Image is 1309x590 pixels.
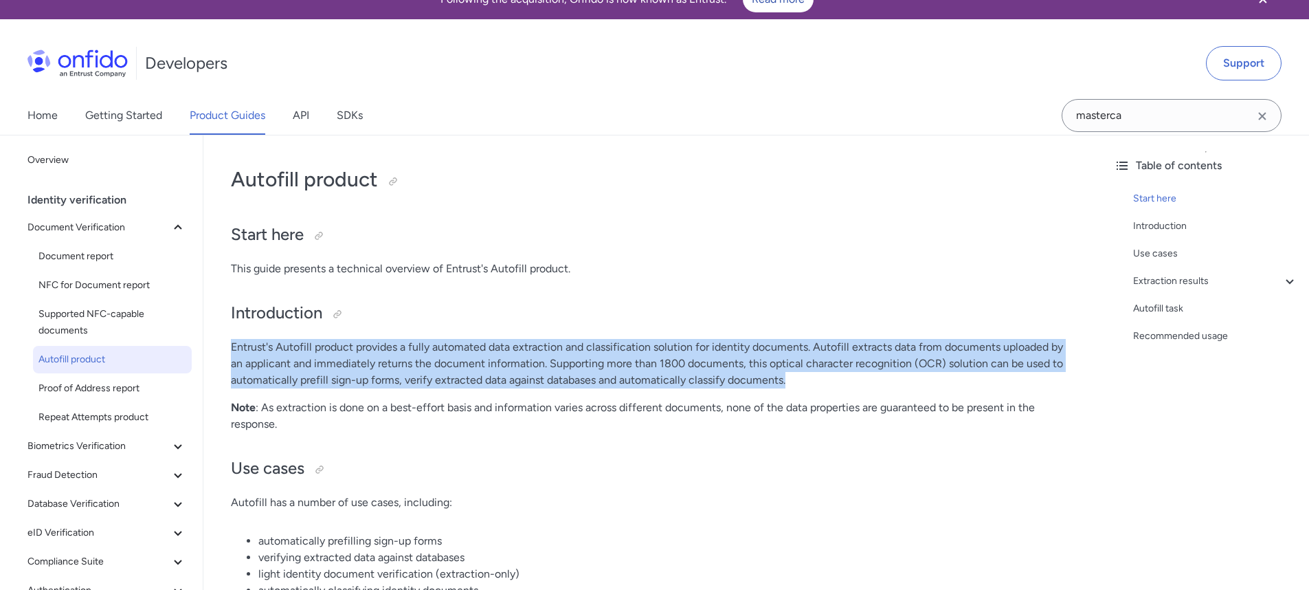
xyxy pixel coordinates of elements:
[27,467,170,483] span: Fraud Detection
[1133,190,1298,207] a: Start here
[38,277,186,294] span: NFC for Document report
[231,400,1075,433] p: : As extraction is done on a best-effort basis and information varies across different documents,...
[33,272,192,299] a: NFC for Document report
[22,519,192,547] button: eID Verification
[231,457,1075,481] h2: Use cases
[38,380,186,397] span: Proof of Address report
[231,401,256,414] strong: Note
[231,339,1075,389] p: Entrust's Autofill product provides a fully automated data extraction and classification solution...
[38,409,186,426] span: Repeat Attempts product
[22,214,192,241] button: Document Verification
[145,52,227,74] h1: Developers
[231,302,1075,325] h2: Introduction
[1114,157,1298,174] div: Table of contents
[1133,218,1298,234] a: Introduction
[38,351,186,368] span: Autofill product
[33,375,192,402] a: Proof of Address report
[33,243,192,270] a: Document report
[22,433,192,460] button: Biometrics Verification
[1133,328,1298,345] a: Recommended usage
[258,549,1075,566] li: verifying extracted data against databases
[33,346,192,373] a: Autofill product
[258,533,1075,549] li: automatically prefilling sign-up forms
[27,438,170,455] span: Biometrics Verification
[27,496,170,512] span: Database Verification
[27,219,170,236] span: Document Verification
[27,152,186,168] span: Overview
[33,301,192,345] a: Supported NFC-capable documents
[231,261,1075,277] p: This guide presents a technical overview of Entrust's Autofill product.
[1133,245,1298,262] a: Use cases
[33,404,192,431] a: Repeat Attempts product
[231,223,1075,247] h2: Start here
[38,306,186,339] span: Supported NFC-capable documents
[258,566,1075,582] li: light identity document verification (extraction-only)
[190,96,265,135] a: Product Guides
[337,96,363,135] a: SDKs
[27,96,58,135] a: Home
[27,50,128,77] img: Onfido Logo
[22,490,192,518] button: Database Verification
[27,554,170,570] span: Compliance Suite
[27,525,170,541] span: eID Verification
[293,96,309,135] a: API
[231,494,1075,511] p: Autofill has a number of use cases, including:
[1133,273,1298,289] a: Extraction results
[38,248,186,265] span: Document report
[85,96,162,135] a: Getting Started
[1062,99,1282,132] input: Onfido search input field
[231,166,1075,193] h1: Autofill product
[27,186,197,214] div: Identity verification
[22,548,192,576] button: Compliance Suite
[1254,108,1271,124] svg: Clear search field button
[22,461,192,489] button: Fraud Detection
[22,146,192,174] a: Overview
[1206,46,1282,80] a: Support
[1133,301,1298,317] a: Autofill task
